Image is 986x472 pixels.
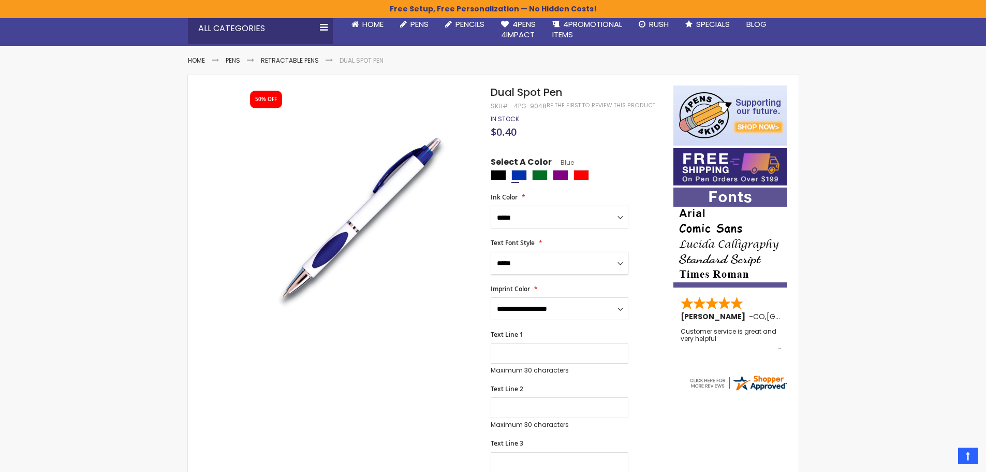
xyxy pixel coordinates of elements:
[188,56,205,65] a: Home
[673,85,787,146] img: 4pens 4 kids
[491,439,523,448] span: Text Line 3
[410,19,429,30] span: Pens
[696,19,730,30] span: Specials
[688,374,788,392] img: 4pens.com widget logo
[491,384,523,393] span: Text Line 2
[514,102,547,110] div: 4PG-9048
[544,13,630,47] a: 4PROMOTIONALITEMS
[553,170,568,180] div: Purple
[392,13,437,36] a: Pens
[681,311,749,322] span: [PERSON_NAME]
[901,444,986,472] iframe: Google Customer Reviews
[749,311,843,322] span: - ,
[491,193,518,202] span: Ink Color
[491,156,552,170] span: Select A Color
[547,102,655,109] a: Be the first to review this product
[649,19,669,30] span: Rush
[491,115,519,123] span: In stock
[501,19,536,40] span: 4Pens 4impact
[738,13,775,36] a: Blog
[491,284,530,293] span: Imprint Color
[688,385,788,394] a: 4pens.com certificate URL
[455,19,484,30] span: Pencils
[630,13,677,36] a: Rush
[552,158,574,167] span: Blue
[552,19,622,40] span: 4PROMOTIONAL ITEMS
[255,96,277,103] div: 50% OFF
[340,56,384,65] li: Dual Spot Pen
[532,170,548,180] div: Green
[491,115,519,123] div: Availability
[573,170,589,180] div: Red
[491,125,517,139] span: $0.40
[188,13,333,44] div: All Categories
[491,330,523,339] span: Text Line 1
[673,148,787,185] img: Free shipping on orders over $199
[226,56,240,65] a: Pens
[261,56,319,65] a: Retractable Pens
[491,366,628,375] p: Maximum 30 characters
[746,19,767,30] span: Blog
[362,19,384,30] span: Home
[491,85,562,99] span: Dual Spot Pen
[491,102,510,110] strong: SKU
[767,311,843,322] span: [GEOGRAPHIC_DATA]
[681,328,781,350] div: Customer service is great and very helpful
[677,13,738,36] a: Specials
[437,13,493,36] a: Pencils
[343,13,392,36] a: Home
[753,311,765,322] span: CO
[673,188,787,288] img: font-personalization-examples
[241,101,477,337] img: sassy_pen_side_blue_1.jpg
[493,13,544,47] a: 4Pens4impact
[491,170,506,180] div: Black
[491,421,628,429] p: Maximum 30 characters
[491,238,535,247] span: Text Font Style
[511,170,527,180] div: Blue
